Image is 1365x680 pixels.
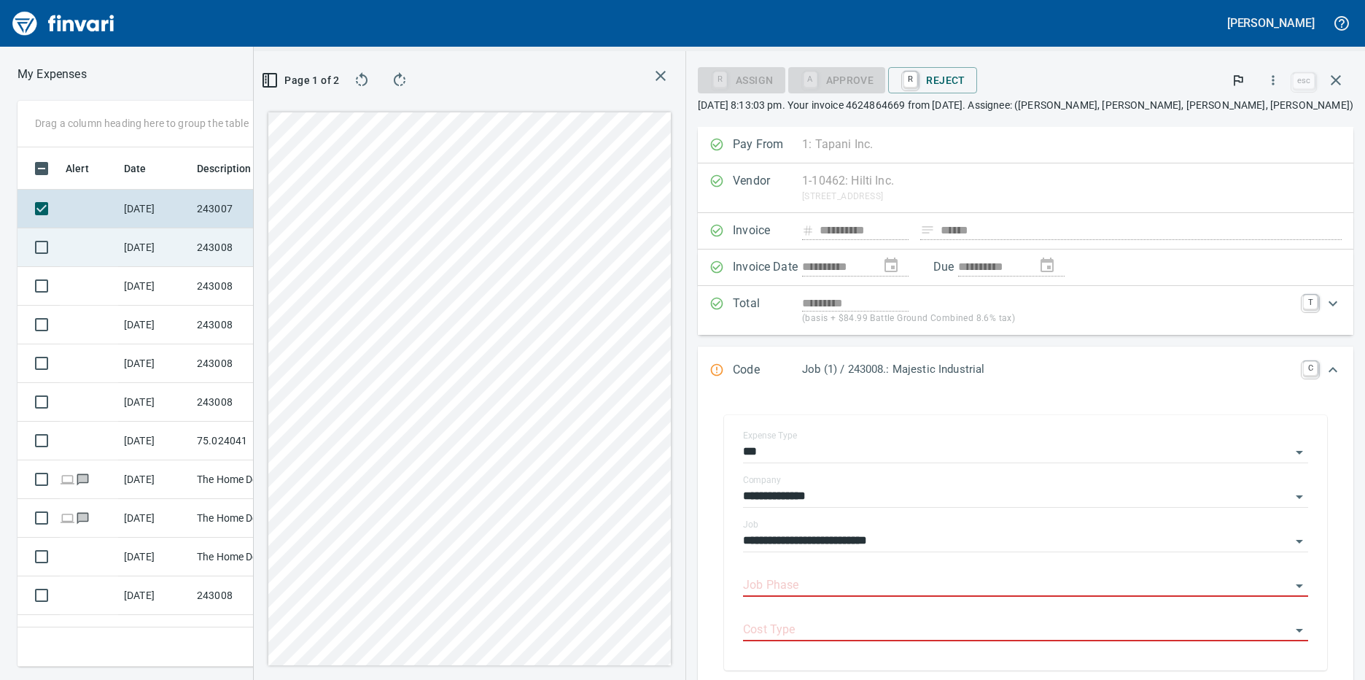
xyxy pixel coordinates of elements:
td: 243008 [191,576,322,615]
td: 243008 [191,344,322,383]
button: [PERSON_NAME] [1224,12,1318,34]
p: Code [733,361,802,380]
p: My Expenses [17,66,87,83]
span: Reject [900,68,965,93]
label: Job [743,520,758,529]
div: Assign [698,73,785,85]
span: Has messages [75,474,90,484]
button: Open [1289,620,1310,641]
span: Date [124,160,166,177]
td: [DATE] [118,306,191,344]
td: [DATE] [118,615,191,654]
p: (basis + $84.99 Battle Ground Combined 8.6% tax) [802,312,1294,326]
p: Drag a column heading here to group the table [35,116,249,131]
label: Expense Type [743,431,797,440]
div: Job Phase required [788,73,886,85]
td: [DATE] [118,228,191,267]
button: Open [1289,531,1310,552]
label: Company [743,476,781,484]
div: Expand [698,286,1353,335]
td: [DATE] [118,460,191,499]
button: Page 1 of 2 [265,67,338,93]
p: Job (1) / 243008.: Majestic Industrial [802,361,1294,378]
button: RReject [888,67,976,93]
span: Close invoice [1289,63,1353,98]
td: [DATE] [118,190,191,228]
a: C [1303,361,1318,376]
td: 243008 [191,228,322,267]
td: The Home Depot #4738 [GEOGRAPHIC_DATA] [GEOGRAPHIC_DATA] [191,538,322,576]
span: Description [197,160,252,177]
td: [DATE] [118,499,191,538]
nav: breadcrumb [17,66,87,83]
td: 243008 [191,383,322,422]
td: 243008 [191,306,322,344]
td: [DATE] [118,267,191,306]
a: T [1303,295,1318,309]
span: Online transaction [60,474,75,484]
span: Online transaction [60,513,75,522]
span: Has messages [75,513,90,522]
td: [DATE] [118,422,191,460]
td: 243007 [191,190,322,228]
span: Description [197,160,271,177]
div: Expand [698,347,1353,395]
td: [DATE] [118,383,191,422]
p: [DATE] 8:13:03 pm. Your invoice 4624864669 from [DATE]. Assignee: ([PERSON_NAME], [PERSON_NAME], ... [698,98,1353,112]
span: Date [124,160,147,177]
td: The Home Depot #[GEOGRAPHIC_DATA] [191,499,322,538]
button: Open [1289,487,1310,507]
button: More [1257,64,1289,96]
button: Open [1289,442,1310,463]
img: Finvari [9,6,118,41]
a: esc [1293,73,1315,89]
td: [DATE] [118,344,191,383]
span: Alert [66,160,108,177]
p: Total [733,295,802,326]
button: Flag [1222,64,1254,96]
span: Alert [66,160,89,177]
a: R [903,72,917,88]
td: 75.024041 [191,422,322,460]
td: [DATE] [118,576,191,615]
td: [DATE] [118,538,191,576]
h5: [PERSON_NAME] [1227,15,1315,31]
td: The Home Depot #[GEOGRAPHIC_DATA] [191,460,322,499]
td: 243008 [191,267,322,306]
button: Open [1289,576,1310,596]
span: Page 1 of 2 [271,72,332,90]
